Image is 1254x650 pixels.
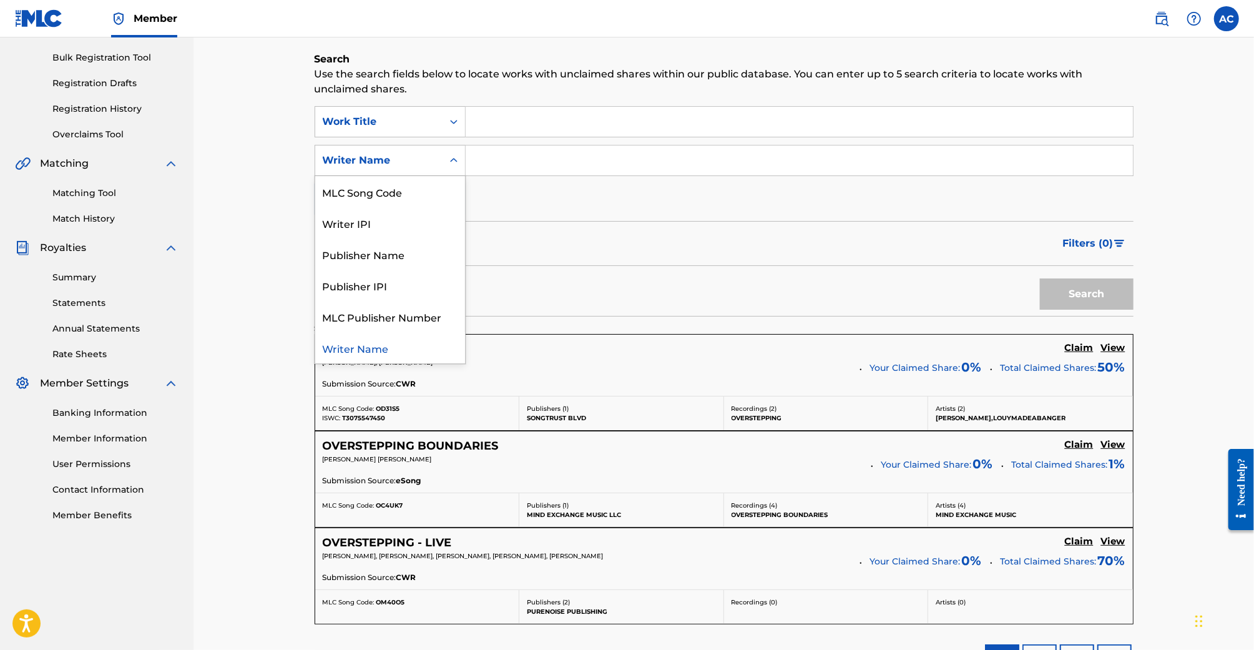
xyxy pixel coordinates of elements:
h5: View [1101,536,1125,548]
a: Statements [52,297,179,310]
a: Member Benefits [52,509,179,522]
div: Writer Name [323,153,435,168]
span: MLC Song Code: [323,405,375,413]
span: Your Claimed Share: [870,555,961,568]
span: 50 % [1098,358,1125,377]
span: Submission Source: [323,572,396,583]
a: View [1101,342,1125,356]
span: MLC Song Code: [323,501,375,510]
div: MLC Publisher Number [315,301,465,332]
img: search [1154,11,1169,26]
a: Summary [52,271,179,284]
h5: OVERSTEPPING BOUNDARIES [323,439,499,453]
span: MLC Song Code: [323,598,375,606]
div: Drag [1195,603,1203,640]
p: Artists ( 0 ) [936,598,1125,607]
div: Publisher Name [315,239,465,270]
span: Total Claimed Shares: [1012,459,1108,470]
a: View [1101,439,1125,453]
span: eSong [396,475,421,486]
img: expand [164,156,179,171]
span: OM40O5 [376,598,405,606]
a: Member Information [52,432,179,445]
span: [PERSON_NAME], [PERSON_NAME], [PERSON_NAME], [PERSON_NAME], [PERSON_NAME] [323,552,604,560]
iframe: Resource Center [1219,439,1254,539]
button: Filters (0) [1056,228,1134,259]
img: Royalties [15,240,30,255]
a: Rate Sheets [52,348,179,361]
span: OC4UK7 [376,501,403,510]
p: SONGTRUST BLVD [527,413,716,423]
div: Publisher IPI [315,270,465,301]
p: Use the search fields below to locate works with unclaimed shares within our public database. You... [315,67,1134,97]
a: Match History [52,212,179,225]
span: CWR [396,378,416,390]
span: Your Claimed Share: [881,458,972,471]
p: Publishers ( 1 ) [527,501,716,510]
a: Public Search [1149,6,1174,31]
p: Artists ( 2 ) [936,404,1125,413]
img: filter [1114,240,1125,247]
span: Submission Source: [323,475,396,486]
iframe: Chat Widget [1192,590,1254,650]
form: Search Form [315,106,1134,316]
p: Recordings ( 2 ) [732,404,921,413]
a: Annual Statements [52,322,179,335]
a: Overclaims Tool [52,128,179,141]
span: Submission Source: [323,378,396,390]
h5: Claim [1065,439,1094,451]
a: Matching Tool [52,187,179,200]
p: OVERSTEPPING BOUNDARIES [732,510,921,520]
a: Bulk Registration Tool [52,51,179,64]
a: User Permissions [52,458,179,471]
span: Total Claimed Shares: [1001,362,1097,373]
span: Member Settings [40,376,129,391]
img: expand [164,240,179,255]
div: MLC Song Code [315,176,465,207]
span: 0 % [962,551,982,570]
span: Matching [40,156,89,171]
div: User Menu [1214,6,1239,31]
img: expand [164,376,179,391]
p: Publishers ( 2 ) [527,598,716,607]
span: Royalties [40,240,86,255]
div: Writer IPI [315,207,465,239]
a: Banking Information [52,406,179,420]
span: [PERSON_NAME], [PERSON_NAME] [323,358,433,367]
span: OD31S5 [376,405,400,413]
h5: View [1101,439,1125,451]
p: MIND EXCHANGE MUSIC [936,510,1125,520]
p: PURENOISE PUBLISHING [527,607,716,616]
div: Writer Name [315,332,465,363]
span: 1 % [1109,455,1125,473]
p: MIND EXCHANGE MUSIC LLC [527,510,716,520]
img: Member Settings [15,376,30,391]
p: [PERSON_NAME],LOUYMADEABANGER [936,413,1125,423]
h6: Search [315,52,1134,67]
span: 70 % [1098,551,1125,570]
span: 0 % [973,455,993,473]
p: Recordings ( 4 ) [732,501,921,510]
a: Registration History [52,102,179,116]
span: Member [134,11,177,26]
a: Registration Drafts [52,77,179,90]
span: Your Claimed Share: [870,362,961,375]
h5: View [1101,342,1125,354]
span: Total Claimed Shares: [1001,556,1097,567]
div: Help [1182,6,1207,31]
span: [PERSON_NAME] [PERSON_NAME] [323,455,432,463]
h5: OVERSTEPPING - LIVE [323,536,452,550]
p: Artists ( 4 ) [936,501,1125,510]
a: Contact Information [52,483,179,496]
h5: Claim [1065,536,1094,548]
p: Publishers ( 1 ) [527,404,716,413]
p: Recordings ( 0 ) [732,598,921,607]
p: OVERSTEPPING [732,413,921,423]
span: CWR [396,572,416,583]
img: MLC Logo [15,9,63,27]
img: Top Rightsholder [111,11,126,26]
span: 0 % [962,358,982,377]
h5: Claim [1065,342,1094,354]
